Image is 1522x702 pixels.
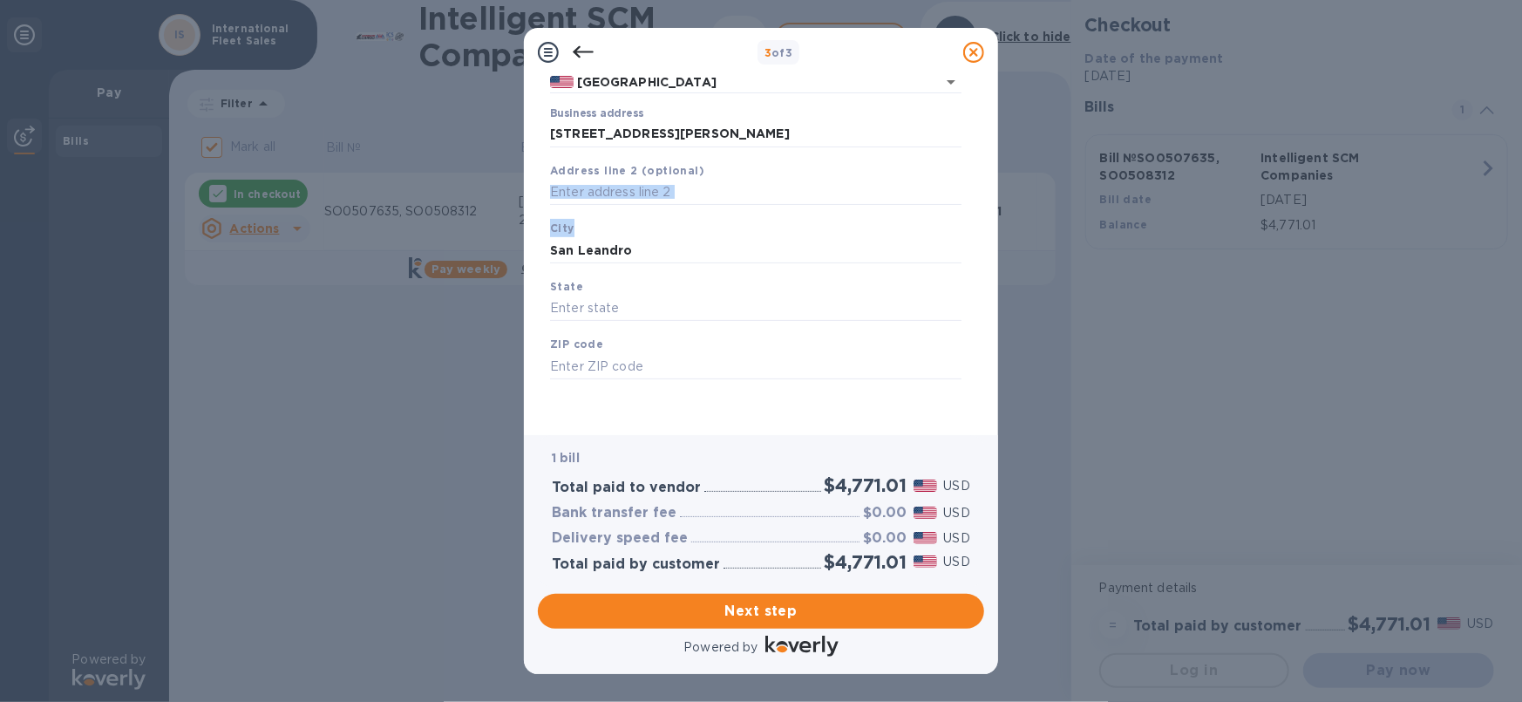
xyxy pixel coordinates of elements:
[944,529,970,548] p: USD
[944,504,970,522] p: USD
[939,70,963,94] button: Open
[574,72,913,93] input: Select country
[552,451,580,465] b: 1 bill
[538,594,984,629] button: Next step
[552,601,970,622] span: Next step
[550,121,961,147] input: Enter address
[550,337,603,351] b: ZIP code
[550,76,574,88] img: US
[863,505,907,521] h3: $0.00
[552,505,676,521] h3: Bank transfer fee
[944,477,970,495] p: USD
[550,237,961,263] input: Enter city
[764,46,771,59] span: 3
[944,553,970,571] p: USD
[914,507,937,519] img: USD
[764,46,793,59] b: of 3
[550,280,583,293] b: State
[552,480,701,496] h3: Total paid to vendor
[550,353,961,379] input: Enter ZIP code
[863,530,907,547] h3: $0.00
[683,638,758,657] p: Powered by
[825,474,907,496] h2: $4,771.01
[825,551,907,573] h2: $4,771.01
[550,109,643,119] label: Business address
[550,164,704,177] b: Address line 2 (optional)
[914,555,937,568] img: USD
[550,296,961,322] input: Enter state
[552,530,688,547] h3: Delivery speed fee
[552,556,720,573] h3: Total paid by customer
[914,480,937,492] img: USD
[550,180,961,206] input: Enter address line 2
[550,222,574,235] b: City
[765,636,839,657] img: Logo
[914,532,937,544] img: USD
